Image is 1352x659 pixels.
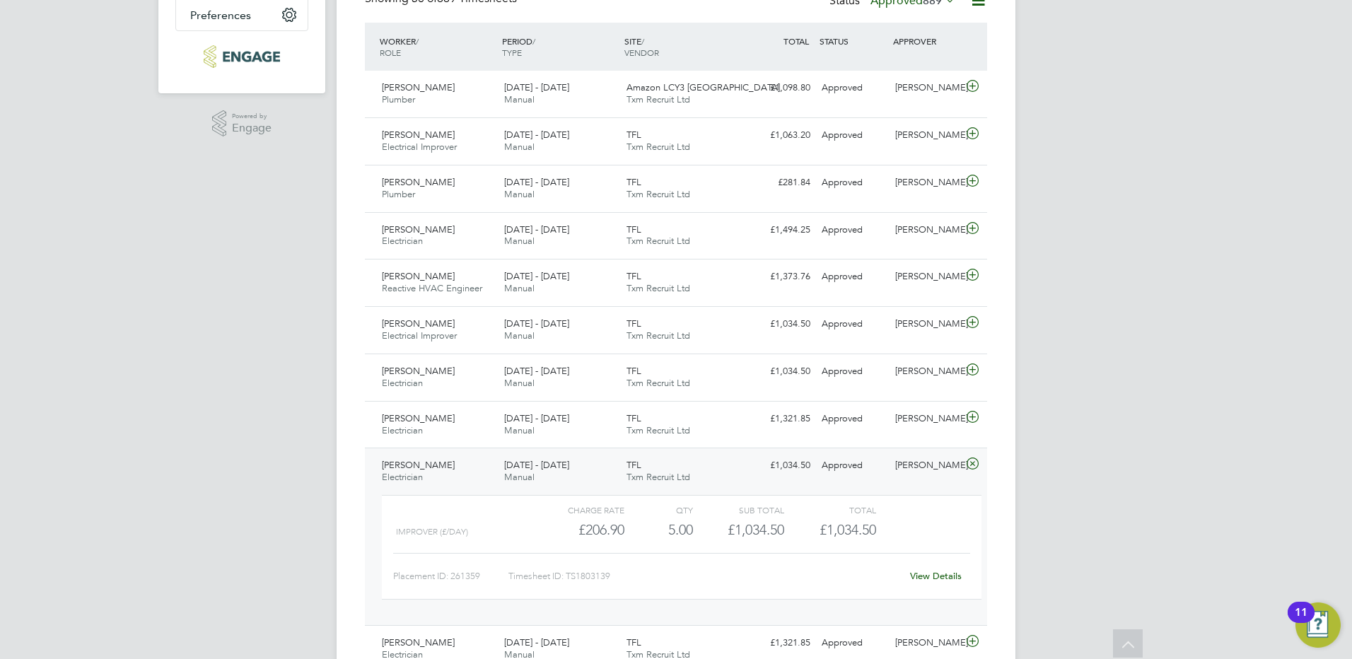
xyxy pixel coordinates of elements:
[627,81,780,93] span: Amazon LCY3 [GEOGRAPHIC_DATA]
[382,282,482,294] span: Reactive HVAC Engineer
[1295,602,1341,648] button: Open Resource Center, 11 new notifications
[890,76,963,100] div: [PERSON_NAME]
[627,377,690,389] span: Txm Recruit Ltd
[627,329,690,342] span: Txm Recruit Ltd
[890,360,963,383] div: [PERSON_NAME]
[376,28,499,65] div: WORKER
[504,424,535,436] span: Manual
[382,235,423,247] span: Electrician
[742,265,816,288] div: £1,373.76
[382,81,455,93] span: [PERSON_NAME]
[499,28,621,65] div: PERIOD
[627,235,690,247] span: Txm Recruit Ltd
[742,218,816,242] div: £1,494.25
[532,35,535,47] span: /
[627,412,641,424] span: TFL
[382,270,455,282] span: [PERSON_NAME]
[380,47,401,58] span: ROLE
[890,28,963,54] div: APPROVER
[504,329,535,342] span: Manual
[816,124,890,147] div: Approved
[783,35,809,47] span: TOTAL
[627,471,690,483] span: Txm Recruit Ltd
[175,45,308,68] a: Go to home page
[190,8,251,22] span: Preferences
[504,81,569,93] span: [DATE] - [DATE]
[1295,612,1307,631] div: 11
[627,636,641,648] span: TFL
[816,218,890,242] div: Approved
[508,565,901,588] div: Timesheet ID: TS1803139
[627,365,641,377] span: TFL
[742,76,816,100] div: £1,098.80
[624,501,693,518] div: QTY
[742,360,816,383] div: £1,034.50
[212,110,272,137] a: Powered byEngage
[627,129,641,141] span: TFL
[382,365,455,377] span: [PERSON_NAME]
[382,129,455,141] span: [PERSON_NAME]
[504,270,569,282] span: [DATE] - [DATE]
[382,329,457,342] span: Electrical Improver
[504,377,535,389] span: Manual
[816,360,890,383] div: Approved
[502,47,522,58] span: TYPE
[504,365,569,377] span: [DATE] - [DATE]
[624,518,693,542] div: 5.00
[533,518,624,542] div: £206.90
[742,124,816,147] div: £1,063.20
[627,459,641,471] span: TFL
[382,424,423,436] span: Electrician
[504,188,535,200] span: Manual
[393,565,508,588] div: Placement ID: 261359
[627,93,690,105] span: Txm Recruit Ltd
[816,313,890,336] div: Approved
[382,141,457,153] span: Electrical Improver
[742,631,816,655] div: £1,321.85
[890,407,963,431] div: [PERSON_NAME]
[382,412,455,424] span: [PERSON_NAME]
[816,28,890,54] div: STATUS
[742,407,816,431] div: £1,321.85
[627,176,641,188] span: TFL
[890,454,963,477] div: [PERSON_NAME]
[382,176,455,188] span: [PERSON_NAME]
[742,313,816,336] div: £1,034.50
[816,407,890,431] div: Approved
[641,35,644,47] span: /
[504,471,535,483] span: Manual
[693,501,784,518] div: Sub Total
[624,47,659,58] span: VENDOR
[627,188,690,200] span: Txm Recruit Ltd
[504,141,535,153] span: Manual
[784,501,875,518] div: Total
[382,223,455,235] span: [PERSON_NAME]
[504,317,569,329] span: [DATE] - [DATE]
[416,35,419,47] span: /
[820,521,876,538] span: £1,034.50
[621,28,743,65] div: SITE
[890,171,963,194] div: [PERSON_NAME]
[816,631,890,655] div: Approved
[627,141,690,153] span: Txm Recruit Ltd
[533,501,624,518] div: Charge rate
[382,636,455,648] span: [PERSON_NAME]
[382,377,423,389] span: Electrician
[890,631,963,655] div: [PERSON_NAME]
[204,45,279,68] img: txmrecruit-logo-retina.png
[627,282,690,294] span: Txm Recruit Ltd
[382,93,415,105] span: Plumber
[890,218,963,242] div: [PERSON_NAME]
[382,188,415,200] span: Plumber
[504,459,569,471] span: [DATE] - [DATE]
[504,129,569,141] span: [DATE] - [DATE]
[627,424,690,436] span: Txm Recruit Ltd
[232,110,272,122] span: Powered by
[232,122,272,134] span: Engage
[504,282,535,294] span: Manual
[504,636,569,648] span: [DATE] - [DATE]
[627,270,641,282] span: TFL
[396,527,468,537] span: Improver (£/day)
[890,265,963,288] div: [PERSON_NAME]
[627,223,641,235] span: TFL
